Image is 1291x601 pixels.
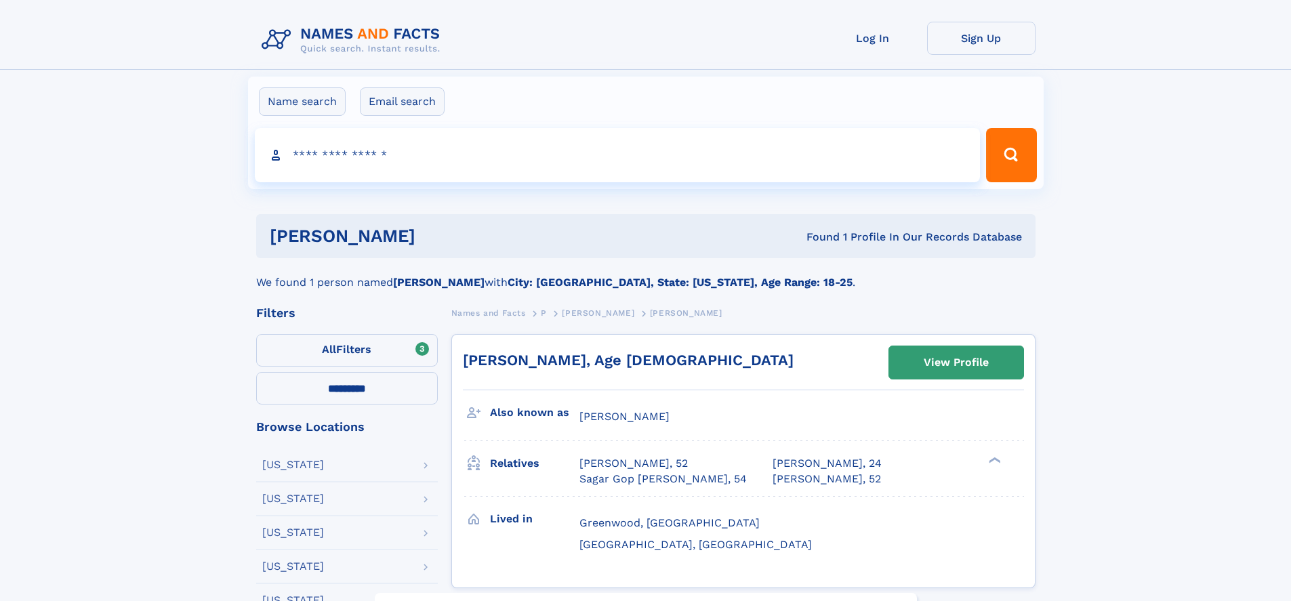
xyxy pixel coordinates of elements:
[541,308,547,318] span: P
[611,230,1022,245] div: Found 1 Profile In Our Records Database
[256,22,451,58] img: Logo Names and Facts
[256,334,438,367] label: Filters
[490,401,579,424] h3: Also known as
[393,276,485,289] b: [PERSON_NAME]
[579,456,688,471] a: [PERSON_NAME], 52
[490,507,579,531] h3: Lived in
[579,410,670,423] span: [PERSON_NAME]
[889,346,1023,379] a: View Profile
[322,343,336,356] span: All
[927,22,1036,55] a: Sign Up
[579,472,747,486] a: Sagar Gop [PERSON_NAME], 54
[508,276,853,289] b: City: [GEOGRAPHIC_DATA], State: [US_STATE], Age Range: 18-25
[451,304,526,321] a: Names and Facts
[262,527,324,538] div: [US_STATE]
[562,304,634,321] a: [PERSON_NAME]
[650,308,722,318] span: [PERSON_NAME]
[579,538,812,551] span: [GEOGRAPHIC_DATA], [GEOGRAPHIC_DATA]
[270,228,611,245] h1: [PERSON_NAME]
[562,308,634,318] span: [PERSON_NAME]
[256,421,438,433] div: Browse Locations
[924,347,989,378] div: View Profile
[490,452,579,475] h3: Relatives
[259,87,346,116] label: Name search
[541,304,547,321] a: P
[773,472,881,486] a: [PERSON_NAME], 52
[986,128,1036,182] button: Search Button
[262,459,324,470] div: [US_STATE]
[773,456,882,471] a: [PERSON_NAME], 24
[262,561,324,572] div: [US_STATE]
[819,22,927,55] a: Log In
[255,128,981,182] input: search input
[360,87,445,116] label: Email search
[262,493,324,504] div: [US_STATE]
[985,456,1002,465] div: ❯
[256,258,1036,291] div: We found 1 person named with .
[463,352,794,369] a: [PERSON_NAME], Age [DEMOGRAPHIC_DATA]
[256,307,438,319] div: Filters
[579,516,760,529] span: Greenwood, [GEOGRAPHIC_DATA]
